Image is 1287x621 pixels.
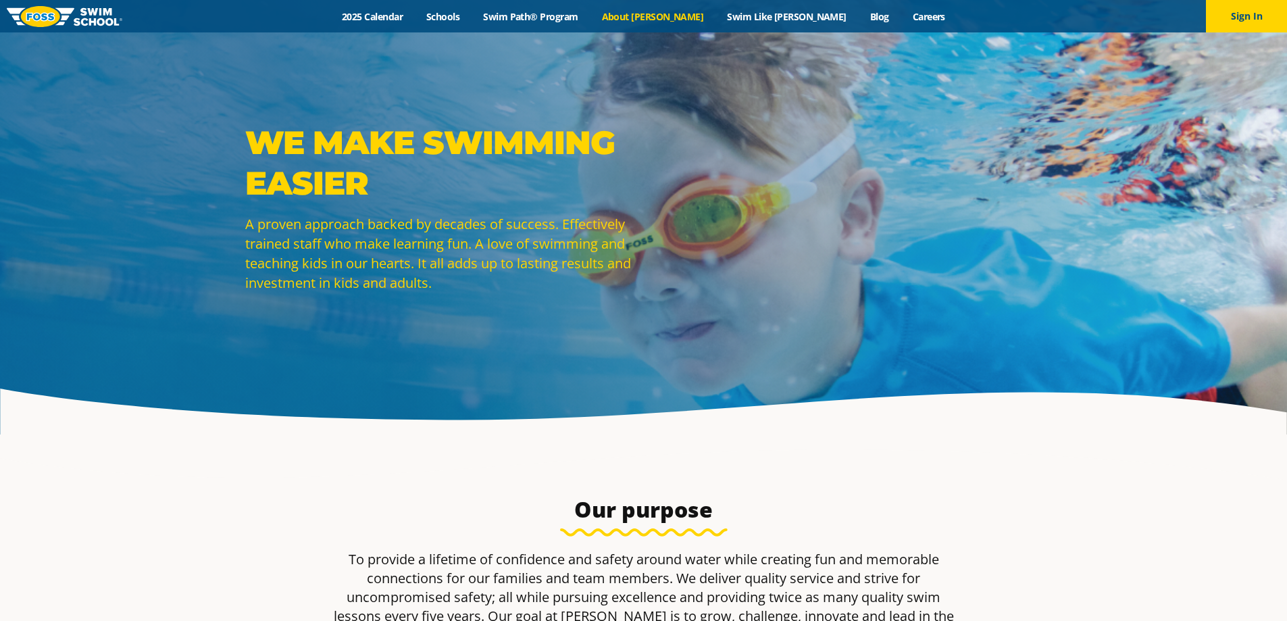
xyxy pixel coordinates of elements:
[245,122,637,203] p: WE MAKE SWIMMING EASIER
[472,10,590,23] a: Swim Path® Program
[415,10,472,23] a: Schools
[325,496,963,523] h3: Our purpose
[715,10,859,23] a: Swim Like [PERSON_NAME]
[330,10,415,23] a: 2025 Calendar
[7,6,122,27] img: FOSS Swim School Logo
[245,214,637,293] p: A proven approach backed by decades of success. Effectively trained staff who make learning fun. ...
[858,10,901,23] a: Blog
[901,10,957,23] a: Careers
[590,10,715,23] a: About [PERSON_NAME]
